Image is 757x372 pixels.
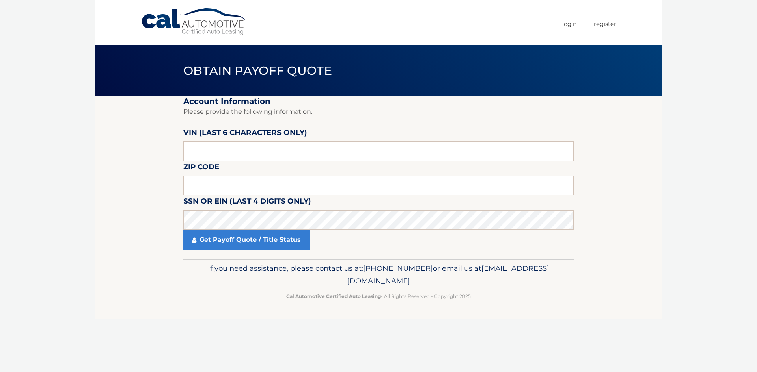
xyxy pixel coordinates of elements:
a: Register [594,17,616,30]
label: VIN (last 6 characters only) [183,127,307,141]
a: Cal Automotive [141,8,247,36]
label: SSN or EIN (last 4 digits only) [183,195,311,210]
a: Get Payoff Quote / Title Status [183,230,310,250]
p: If you need assistance, please contact us at: or email us at [188,262,569,287]
p: - All Rights Reserved - Copyright 2025 [188,292,569,300]
span: Obtain Payoff Quote [183,63,332,78]
strong: Cal Automotive Certified Auto Leasing [286,293,381,299]
span: [PHONE_NUMBER] [363,264,433,273]
p: Please provide the following information. [183,106,574,117]
h2: Account Information [183,96,574,106]
label: Zip Code [183,161,219,176]
a: Login [562,17,577,30]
